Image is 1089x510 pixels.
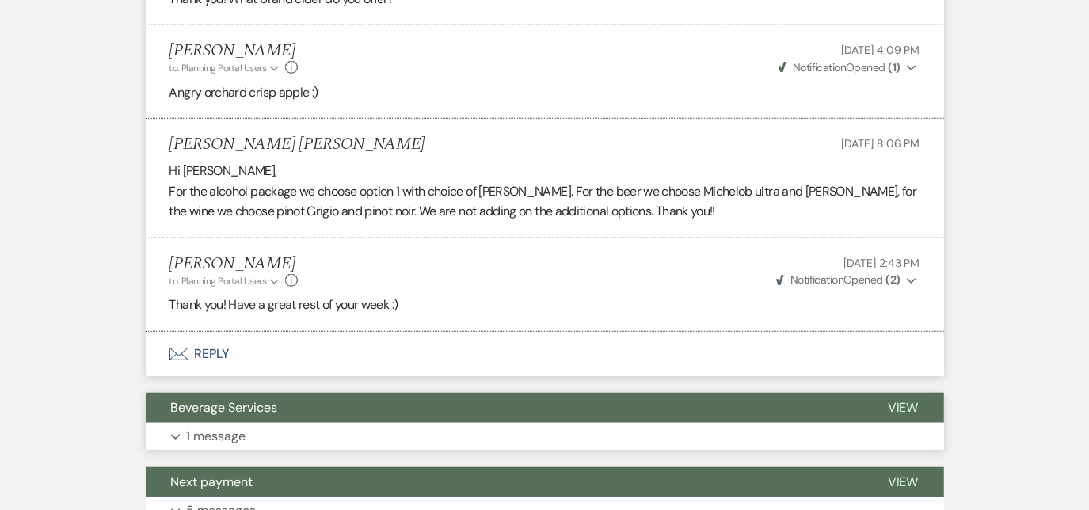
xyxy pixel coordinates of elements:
span: Opened [779,60,901,74]
button: to: Planning Portal Users [169,274,282,288]
h5: [PERSON_NAME] [169,254,299,274]
span: [DATE] 8:06 PM [841,136,920,150]
button: to: Planning Portal Users [169,61,282,75]
p: Hi [PERSON_NAME], [169,161,920,181]
button: View [862,393,944,423]
h5: [PERSON_NAME] [PERSON_NAME] [169,135,425,154]
button: 1 message [146,423,944,450]
span: View [888,399,919,416]
span: Opened [776,272,901,287]
span: to: Planning Portal Users [169,275,267,287]
span: [DATE] 2:43 PM [843,256,920,270]
span: [DATE] 4:09 PM [841,43,920,57]
button: View [862,467,944,497]
span: to: Planning Portal Users [169,62,267,74]
p: Thank you! Have a great rest of your week :) [169,295,920,315]
span: Beverage Services [171,399,278,416]
button: NotificationOpened (1) [776,59,920,76]
strong: ( 2 ) [885,272,900,287]
button: Beverage Services [146,393,862,423]
p: For the alcohol package we choose option 1 with choice of [PERSON_NAME]. For the beer we choose M... [169,181,920,222]
button: Reply [146,332,944,376]
h5: [PERSON_NAME] [169,41,299,61]
span: Notification [793,60,846,74]
span: Next payment [171,474,253,490]
button: NotificationOpened (2) [774,272,920,288]
button: Next payment [146,467,862,497]
p: 1 message [187,426,246,447]
p: Angry orchard crisp apple :) [169,82,920,103]
span: Notification [790,272,843,287]
strong: ( 1 ) [888,60,900,74]
span: View [888,474,919,490]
